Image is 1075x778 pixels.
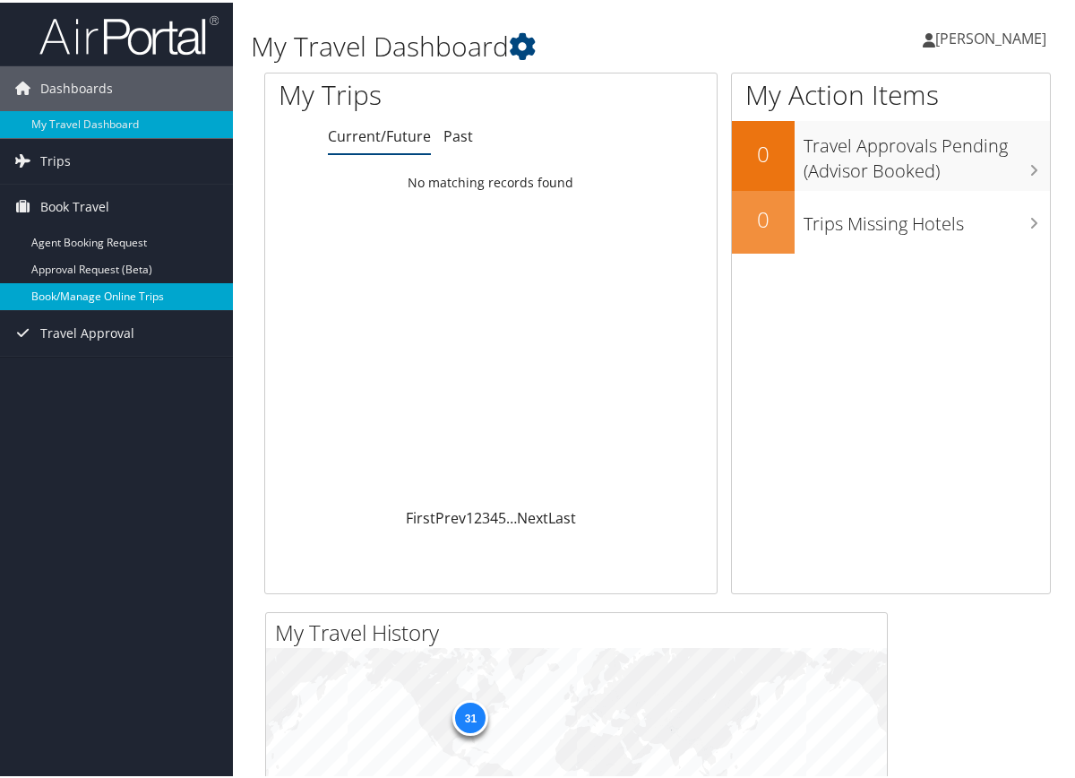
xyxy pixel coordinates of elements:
[466,506,474,525] a: 1
[40,64,113,108] span: Dashboards
[732,136,795,167] h2: 0
[40,308,134,353] span: Travel Approval
[506,506,517,525] span: …
[732,73,1050,111] h1: My Action Items
[517,506,548,525] a: Next
[265,164,717,196] td: No matching records found
[804,122,1050,181] h3: Travel Approvals Pending (Advisor Booked)
[328,124,431,143] a: Current/Future
[452,696,488,732] div: 31
[40,182,109,227] span: Book Travel
[732,202,795,232] h2: 0
[732,188,1050,251] a: 0Trips Missing Hotels
[935,26,1046,46] span: [PERSON_NAME]
[275,615,887,645] h2: My Travel History
[490,506,498,525] a: 4
[251,25,793,63] h1: My Travel Dashboard
[474,506,482,525] a: 2
[482,506,490,525] a: 3
[40,136,71,181] span: Trips
[435,506,466,525] a: Prev
[732,118,1050,187] a: 0Travel Approvals Pending (Advisor Booked)
[39,12,219,54] img: airportal-logo.png
[804,200,1050,234] h3: Trips Missing Hotels
[443,124,473,143] a: Past
[498,506,506,525] a: 5
[406,506,435,525] a: First
[279,73,515,111] h1: My Trips
[548,506,576,525] a: Last
[923,9,1064,63] a: [PERSON_NAME]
